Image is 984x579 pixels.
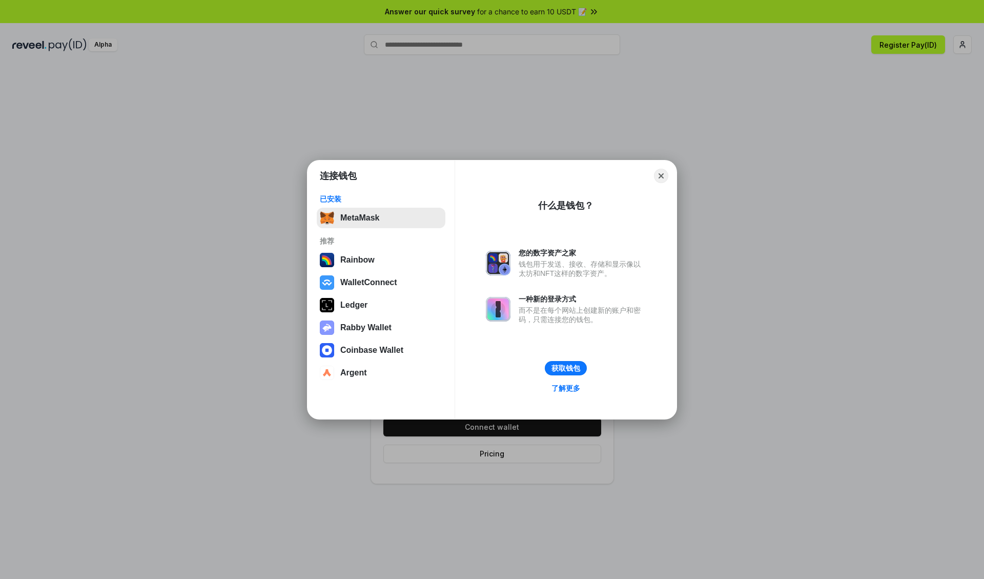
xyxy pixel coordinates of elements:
[519,294,646,304] div: 一种新的登录方式
[320,236,442,246] div: 推荐
[551,384,580,393] div: 了解更多
[320,194,442,204] div: 已安装
[519,259,646,278] div: 钱包用于发送、接收、存储和显示像以太坊和NFT这样的数字资产。
[519,248,646,257] div: 您的数字资产之家
[320,211,334,225] img: svg+xml,%3Csvg%20fill%3D%22none%22%20height%3D%2233%22%20viewBox%3D%220%200%2035%2033%22%20width%...
[340,368,367,377] div: Argent
[340,278,397,287] div: WalletConnect
[486,251,510,275] img: svg+xml,%3Csvg%20xmlns%3D%22http%3A%2F%2Fwww.w3.org%2F2000%2Fsvg%22%20fill%3D%22none%22%20viewBox...
[340,213,379,223] div: MetaMask
[320,321,334,335] img: svg+xml,%3Csvg%20xmlns%3D%22http%3A%2F%2Fwww.w3.org%2F2000%2Fsvg%22%20fill%3D%22none%22%20viewBox...
[340,301,367,310] div: Ledger
[320,253,334,267] img: svg+xml,%3Csvg%20width%3D%22120%22%20height%3D%22120%22%20viewBox%3D%220%200%20120%20120%22%20fil...
[340,346,403,355] div: Coinbase Wallet
[320,170,357,182] h1: 连接钱包
[486,297,510,322] img: svg+xml,%3Csvg%20xmlns%3D%22http%3A%2F%2Fwww.w3.org%2F2000%2Fsvg%22%20fill%3D%22none%22%20viewBox...
[317,208,445,228] button: MetaMask
[340,323,392,332] div: Rabby Wallet
[317,250,445,270] button: Rainbow
[545,361,587,375] button: 获取钱包
[654,169,668,183] button: Close
[317,272,445,293] button: WalletConnect
[320,298,334,312] img: svg+xml,%3Csvg%20xmlns%3D%22http%3A%2F%2Fwww.w3.org%2F2000%2Fsvg%22%20width%3D%2228%22%20height%3...
[320,366,334,380] img: svg+xml,%3Csvg%20width%3D%2228%22%20height%3D%2228%22%20viewBox%3D%220%200%2028%2028%22%20fill%3D...
[320,343,334,357] img: svg+xml,%3Csvg%20width%3D%2228%22%20height%3D%2228%22%20viewBox%3D%220%200%2028%2028%22%20fill%3D...
[519,306,646,324] div: 而不是在每个网站上创建新的账户和密码，只需连接您的钱包。
[545,382,586,395] a: 了解更多
[320,275,334,290] img: svg+xml,%3Csvg%20width%3D%2228%22%20height%3D%2228%22%20viewBox%3D%220%200%2028%2028%22%20fill%3D...
[551,364,580,373] div: 获取钱包
[538,199,593,212] div: 什么是钱包？
[317,340,445,361] button: Coinbase Wallet
[317,317,445,338] button: Rabby Wallet
[317,363,445,383] button: Argent
[340,255,375,265] div: Rainbow
[317,295,445,315] button: Ledger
